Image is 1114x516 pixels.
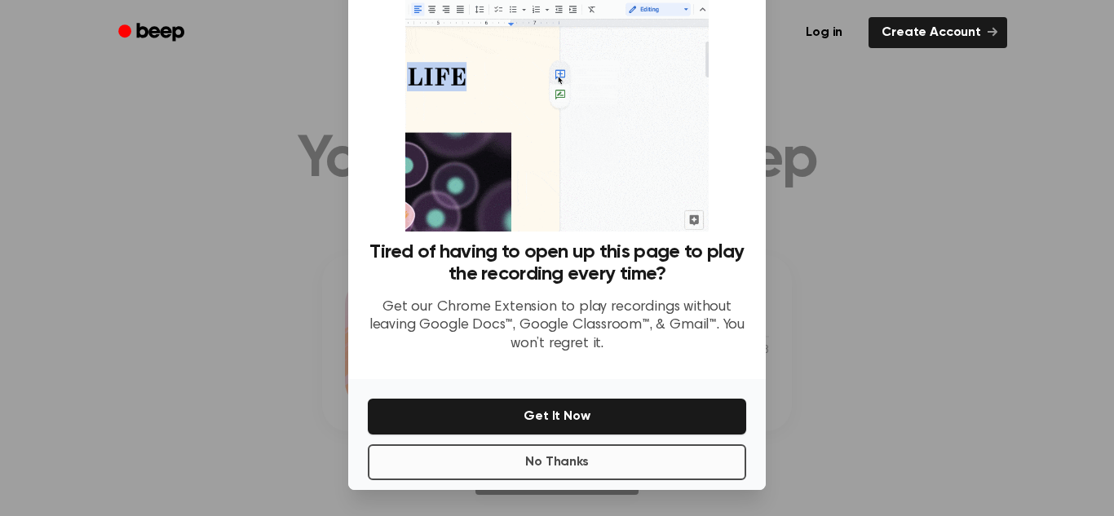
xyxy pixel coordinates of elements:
[368,399,746,434] button: Get It Now
[368,444,746,480] button: No Thanks
[107,17,199,49] a: Beep
[368,298,746,354] p: Get our Chrome Extension to play recordings without leaving Google Docs™, Google Classroom™, & Gm...
[789,14,859,51] a: Log in
[368,241,746,285] h3: Tired of having to open up this page to play the recording every time?
[869,17,1007,48] a: Create Account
